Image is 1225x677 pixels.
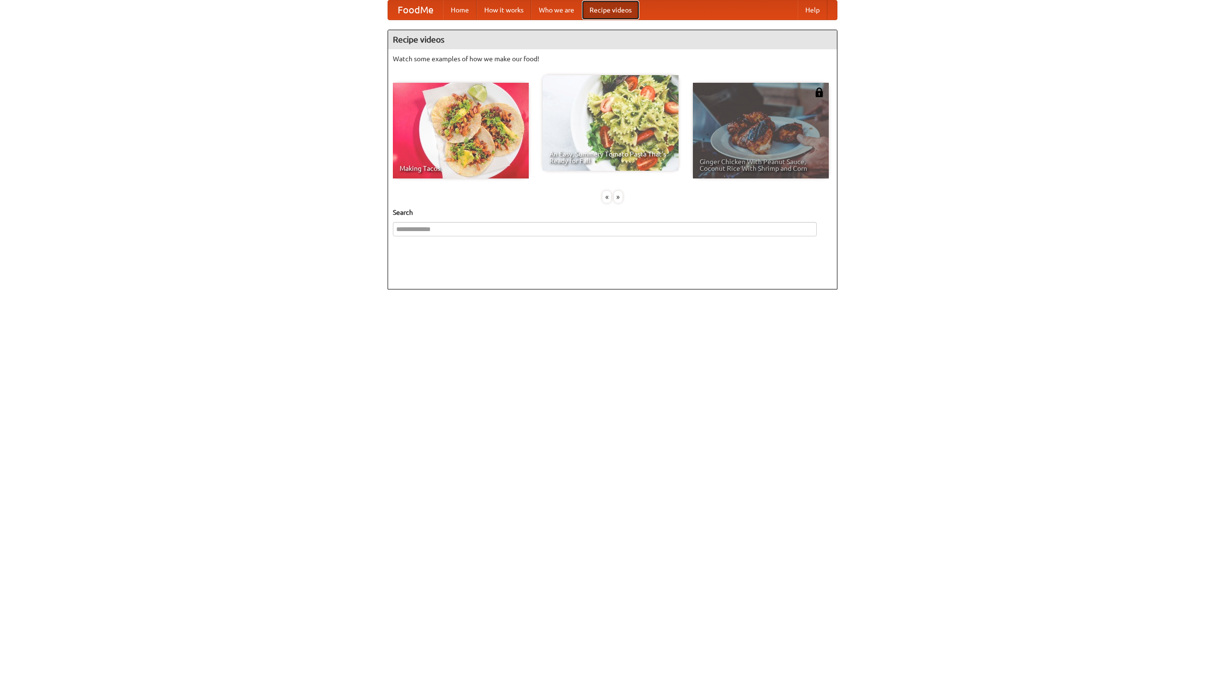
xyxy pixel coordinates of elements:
a: FoodMe [388,0,443,20]
a: Recipe videos [582,0,639,20]
div: » [614,191,623,203]
a: Help [798,0,827,20]
span: Making Tacos [400,165,522,172]
a: Home [443,0,477,20]
span: An Easy, Summery Tomato Pasta That's Ready for Fall [549,151,672,164]
a: Who we are [531,0,582,20]
div: « [602,191,611,203]
img: 483408.png [814,88,824,97]
p: Watch some examples of how we make our food! [393,54,832,64]
h5: Search [393,208,832,217]
a: An Easy, Summery Tomato Pasta That's Ready for Fall [543,75,679,171]
h4: Recipe videos [388,30,837,49]
a: Making Tacos [393,83,529,178]
a: How it works [477,0,531,20]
